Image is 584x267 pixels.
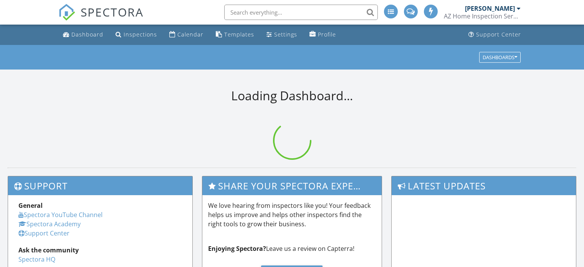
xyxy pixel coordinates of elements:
a: Profile [306,28,339,42]
button: Dashboards [479,52,521,63]
div: Ask the community [18,245,182,255]
a: Spectora YouTube Channel [18,211,103,219]
strong: General [18,201,43,210]
a: Dashboard [60,28,106,42]
p: Leave us a review on Capterra! [208,244,376,253]
div: Dashboards [483,55,517,60]
a: Inspections [112,28,160,42]
div: [PERSON_NAME] [465,5,515,12]
a: Spectora Academy [18,220,81,228]
h3: Latest Updates [392,176,576,195]
div: Inspections [124,31,157,38]
a: Spectora HQ [18,255,55,264]
div: Calendar [177,31,203,38]
div: AZ Home Inspection Services [444,12,521,20]
a: Templates [213,28,257,42]
h3: Support [8,176,192,195]
a: Support Center [18,229,69,237]
strong: Enjoying Spectora? [208,244,266,253]
a: SPECTORA [58,10,144,27]
div: Settings [274,31,297,38]
input: Search everything... [224,5,378,20]
span: SPECTORA [81,4,144,20]
img: The Best Home Inspection Software - Spectora [58,4,75,21]
div: Templates [224,31,254,38]
a: Settings [263,28,300,42]
div: Support Center [476,31,521,38]
a: Support Center [465,28,524,42]
p: We love hearing from inspectors like you! Your feedback helps us improve and helps other inspecto... [208,201,376,229]
a: Calendar [166,28,207,42]
div: Profile [318,31,336,38]
div: Dashboard [71,31,103,38]
h3: Share Your Spectora Experience [202,176,382,195]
